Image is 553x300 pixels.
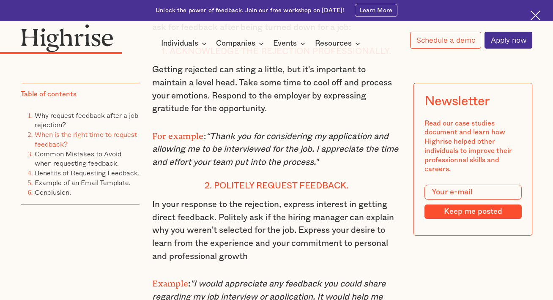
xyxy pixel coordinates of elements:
div: Companies [216,38,266,49]
div: Resources [315,38,352,49]
p: Getting rejected can sting a little, but it's important to maintain a level head. Take some time ... [152,63,401,115]
a: Example of an Email Template. [35,177,131,188]
div: Newsletter [424,94,489,109]
strong: Example [152,278,188,284]
h4: 2. Politely request feedback. [152,181,401,191]
input: Your e-mail [424,185,521,200]
a: Why request feedback after a job rejection? [35,110,138,130]
div: Individuals [161,38,209,49]
div: Unlock the power of feedback. Join our free workshop on [DATE]! [156,6,344,14]
a: Benefits of Requesting Feedback. [35,167,140,178]
em: “Thank you for considering my application and allowing me to be interviewed for the job. I apprec... [152,132,398,166]
input: Keep me posted [424,205,521,219]
img: Cross icon [531,11,540,20]
div: Resources [315,38,363,49]
a: Common Mistakes to Avoid when requesting feedback. [35,148,121,169]
img: Highrise logo [21,24,113,52]
div: Companies [216,38,255,49]
strong: For example [152,131,203,136]
a: Conclusion. [35,187,71,197]
a: When is the right time to request feedback? [35,129,137,149]
div: Events [273,38,308,49]
a: Learn More [355,4,397,17]
div: Individuals [161,38,198,49]
div: Read our case studies document and learn how Highrise helped other individuals to improve their p... [424,119,521,174]
p: : [152,128,401,169]
a: Apply now [485,32,532,49]
div: Table of contents [21,90,77,100]
a: Schedule a demo [410,32,481,49]
form: Modal Form [424,185,521,219]
p: In your response to the rejection, express interest in getting direct feedback. Politely ask if t... [152,198,401,263]
div: Events [273,38,297,49]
